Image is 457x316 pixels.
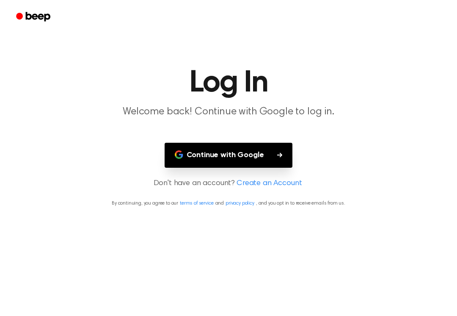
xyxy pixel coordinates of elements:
[10,9,58,25] a: Beep
[237,178,302,189] a: Create an Account
[180,201,213,206] a: terms of service
[10,178,447,189] p: Don't have an account?
[10,200,447,207] p: By continuing, you agree to our and , and you opt in to receive emails from us.
[12,68,445,98] h1: Log In
[165,143,293,168] button: Continue with Google
[66,105,391,119] p: Welcome back! Continue with Google to log in.
[226,201,254,206] a: privacy policy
